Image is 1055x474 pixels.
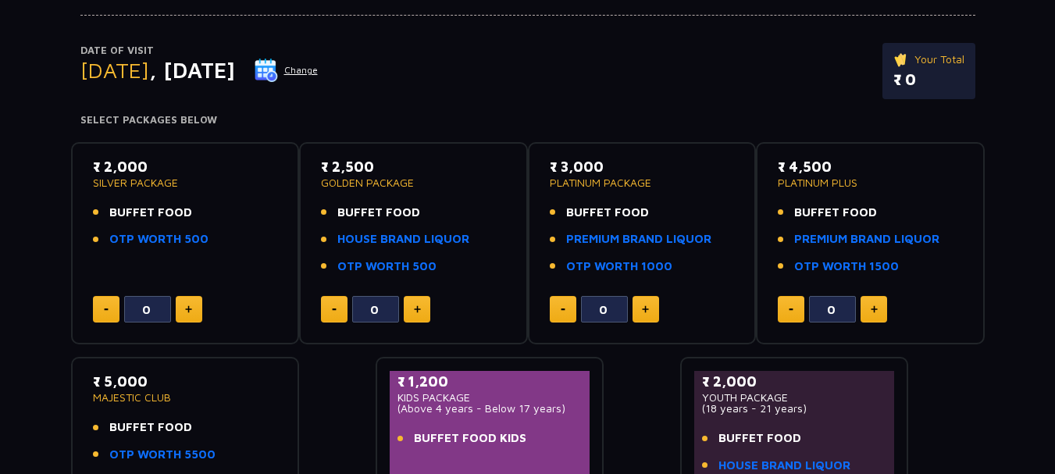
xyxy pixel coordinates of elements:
a: OTP WORTH 1000 [566,258,672,276]
p: PLATINUM PLUS [778,177,963,188]
p: GOLDEN PACKAGE [321,177,506,188]
img: plus [871,305,878,313]
button: Change [254,58,319,83]
a: OTP WORTH 500 [337,258,437,276]
p: PLATINUM PACKAGE [550,177,735,188]
p: KIDS PACKAGE [397,392,583,403]
img: minus [332,308,337,311]
span: BUFFET FOOD [718,429,801,447]
span: BUFFET FOOD [794,204,877,222]
a: PREMIUM BRAND LIQUOR [794,230,939,248]
img: plus [642,305,649,313]
p: ₹ 2,000 [702,371,887,392]
p: Your Total [893,51,964,68]
span: BUFFET FOOD [566,204,649,222]
a: OTP WORTH 5500 [109,446,216,464]
p: ₹ 2,500 [321,156,506,177]
img: plus [414,305,421,313]
p: ₹ 3,000 [550,156,735,177]
p: ₹ 4,500 [778,156,963,177]
img: plus [185,305,192,313]
p: (Above 4 years - Below 17 years) [397,403,583,414]
img: minus [561,308,565,311]
span: BUFFET FOOD [337,204,420,222]
p: MAJESTIC CLUB [93,392,278,403]
img: minus [104,308,109,311]
h4: Select Packages Below [80,114,975,127]
span: BUFFET FOOD [109,419,192,437]
p: ₹ 2,000 [93,156,278,177]
img: minus [789,308,793,311]
span: , [DATE] [149,57,235,83]
span: BUFFET FOOD KIDS [414,429,526,447]
p: YOUTH PACKAGE [702,392,887,403]
a: PREMIUM BRAND LIQUOR [566,230,711,248]
p: ₹ 1,200 [397,371,583,392]
p: ₹ 0 [893,68,964,91]
span: [DATE] [80,57,149,83]
img: ticket [893,51,910,68]
p: Date of Visit [80,43,319,59]
a: OTP WORTH 500 [109,230,209,248]
p: SILVER PACKAGE [93,177,278,188]
a: OTP WORTH 1500 [794,258,899,276]
p: (18 years - 21 years) [702,403,887,414]
a: HOUSE BRAND LIQUOR [337,230,469,248]
p: ₹ 5,000 [93,371,278,392]
span: BUFFET FOOD [109,204,192,222]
